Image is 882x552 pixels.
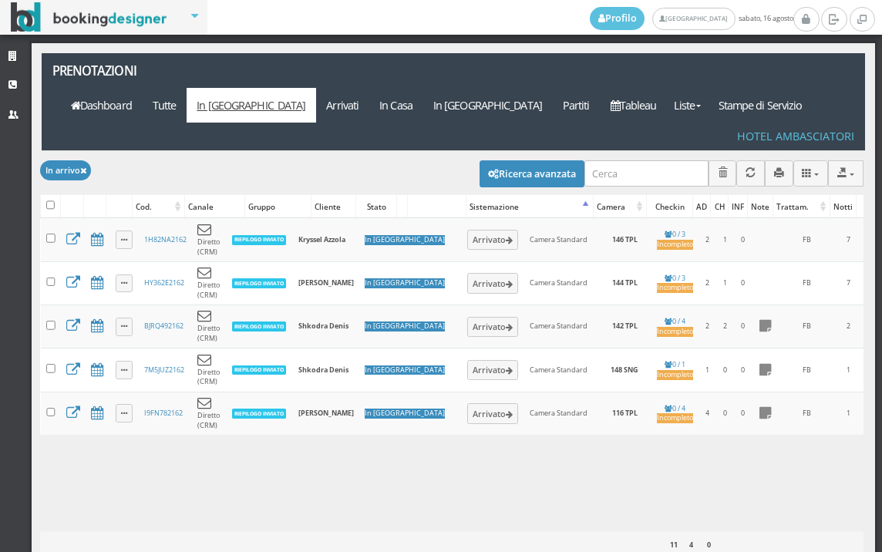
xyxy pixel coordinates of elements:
[298,278,354,288] b: [PERSON_NAME]
[231,234,287,244] a: RIEPILOGO INVIATO
[716,218,733,261] td: 1
[716,305,733,348] td: 2
[736,160,765,186] button: Aggiorna
[733,305,752,348] td: 0
[185,196,244,217] div: Canale
[192,392,225,435] td: Diretto (CRM)
[611,365,638,375] b: 148 SNG
[365,409,445,419] div: In [GEOGRAPHIC_DATA]
[552,88,600,123] a: Partiti
[356,196,396,217] div: Stato
[590,7,645,30] a: Profilo
[467,403,519,423] button: Arrivato
[779,305,836,348] td: FB
[657,327,693,337] div: Incompleto
[584,160,709,186] input: Cerca
[40,160,91,180] button: In arrivo
[737,130,854,143] h4: Hotel Ambasciatori
[699,218,716,261] td: 2
[612,408,638,418] b: 116 TPL
[733,392,752,435] td: 0
[192,218,225,261] td: Diretto (CRM)
[467,230,519,250] button: Arrivato
[657,273,693,294] a: 0 / 3Incompleto
[693,196,710,217] div: AD
[524,348,598,392] td: Camera Standard
[773,196,830,217] div: Trattam.
[11,2,167,32] img: BookingDesigner.com
[234,236,284,243] b: RIEPILOGO INVIATO
[657,413,693,423] div: Incompleto
[779,392,836,435] td: FB
[594,196,646,217] div: Camera
[298,321,348,331] b: Shkodra Denis
[524,218,598,261] td: Camera Standard
[836,348,862,392] td: 1
[836,261,862,305] td: 7
[365,235,445,245] div: In [GEOGRAPHIC_DATA]
[830,196,856,217] div: Notti
[707,540,711,550] b: 0
[231,408,287,418] a: RIEPILOGO INVIATO
[708,88,813,123] a: Stampe di Servizio
[779,348,836,392] td: FB
[828,160,863,186] button: Export
[467,273,519,293] button: Arrivato
[600,88,667,123] a: Tableau
[699,392,716,435] td: 4
[422,88,552,123] a: In [GEOGRAPHIC_DATA]
[234,280,284,287] b: RIEPILOGO INVIATO
[365,365,445,375] div: In [GEOGRAPHIC_DATA]
[365,321,445,332] div: In [GEOGRAPHIC_DATA]
[836,218,862,261] td: 7
[192,348,225,392] td: Diretto (CRM)
[187,88,316,123] a: In [GEOGRAPHIC_DATA]
[311,196,355,217] div: Cliente
[657,316,693,337] a: 0 / 4Incompleto
[466,196,593,217] div: Sistemazione
[647,196,692,217] div: Checkin
[667,88,708,123] a: Liste
[733,218,752,261] td: 0
[231,321,287,331] a: RIEPILOGO INVIATO
[716,392,733,435] td: 0
[612,278,638,288] b: 144 TPL
[612,234,638,244] b: 146 TPL
[711,196,728,217] div: CH
[234,323,284,330] b: RIEPILOGO INVIATO
[699,305,716,348] td: 2
[192,305,225,348] td: Diretto (CRM)
[716,348,733,392] td: 0
[231,364,287,374] a: RIEPILOGO INVIATO
[144,278,184,288] a: HY362E2162
[245,196,311,217] div: Gruppo
[231,278,287,288] a: RIEPILOGO INVIATO
[733,348,752,392] td: 0
[699,348,716,392] td: 1
[298,408,354,418] b: [PERSON_NAME]
[369,88,423,123] a: In Casa
[144,408,183,418] a: I9FN782162
[467,317,519,337] button: Arrivato
[467,360,519,380] button: Arrivato
[590,7,793,30] span: sabato, 16 agosto
[524,261,598,305] td: Camera Standard
[612,321,638,331] b: 142 TPL
[144,365,184,375] a: 7M5JUZ2162
[657,370,693,380] div: Incompleto
[524,392,598,435] td: Camera Standard
[42,53,201,88] a: Prenotazioni
[480,160,584,187] button: Ricerca avanzata
[144,321,183,331] a: BJRQ492162
[748,196,773,217] div: Note
[729,196,747,217] div: INF
[60,88,142,123] a: Dashboard
[836,305,862,348] td: 2
[652,8,735,30] a: [GEOGRAPHIC_DATA]
[657,403,693,424] a: 0 / 4Incompleto
[192,261,225,305] td: Diretto (CRM)
[316,88,369,123] a: Arrivati
[779,218,836,261] td: FB
[657,283,693,293] div: Incompleto
[524,305,598,348] td: Camera Standard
